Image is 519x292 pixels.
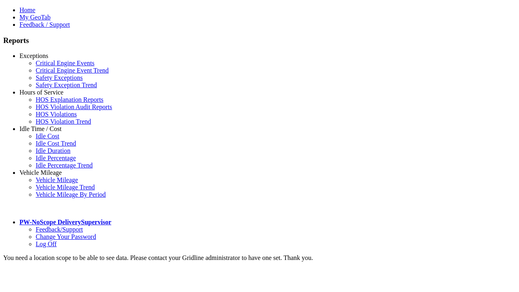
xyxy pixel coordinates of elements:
[36,60,94,67] a: Critical Engine Events
[19,219,111,225] a: PW-NoScope DeliverySupervisor
[36,233,96,240] a: Change Your Password
[3,36,516,45] h3: Reports
[36,184,95,191] a: Vehicle Mileage Trend
[19,52,48,59] a: Exceptions
[36,118,91,125] a: HOS Violation Trend
[3,254,516,262] div: You need a location scope to be able to see data. Please contact your Gridline administrator to h...
[19,21,70,28] a: Feedback / Support
[36,140,76,147] a: Idle Cost Trend
[19,6,35,13] a: Home
[36,147,71,154] a: Idle Duration
[36,67,109,74] a: Critical Engine Event Trend
[36,191,106,198] a: Vehicle Mileage By Period
[19,169,62,176] a: Vehicle Mileage
[19,14,51,21] a: My GeoTab
[19,125,62,132] a: Idle Time / Cost
[36,226,83,233] a: Feedback/Support
[36,96,103,103] a: HOS Explanation Reports
[36,82,97,88] a: Safety Exception Trend
[36,162,92,169] a: Idle Percentage Trend
[36,111,77,118] a: HOS Violations
[36,103,112,110] a: HOS Violation Audit Reports
[36,155,76,161] a: Idle Percentage
[36,176,78,183] a: Vehicle Mileage
[19,89,63,96] a: Hours of Service
[36,133,59,140] a: Idle Cost
[36,240,57,247] a: Log Off
[36,74,83,81] a: Safety Exceptions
